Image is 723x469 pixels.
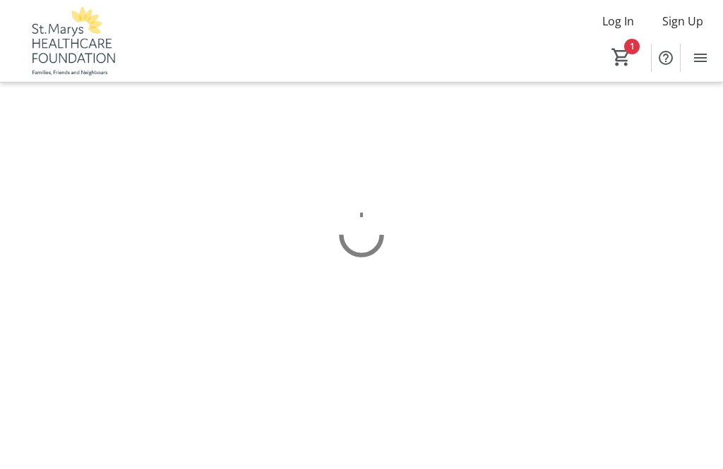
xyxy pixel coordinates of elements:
button: Sign Up [651,10,715,32]
button: Menu [686,44,715,72]
span: Sign Up [662,13,703,30]
button: Log In [591,10,645,32]
button: Cart [609,44,634,70]
img: St. Marys Healthcare Foundation's Logo [8,6,134,76]
span: Log In [602,13,634,30]
button: Help [652,44,680,72]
